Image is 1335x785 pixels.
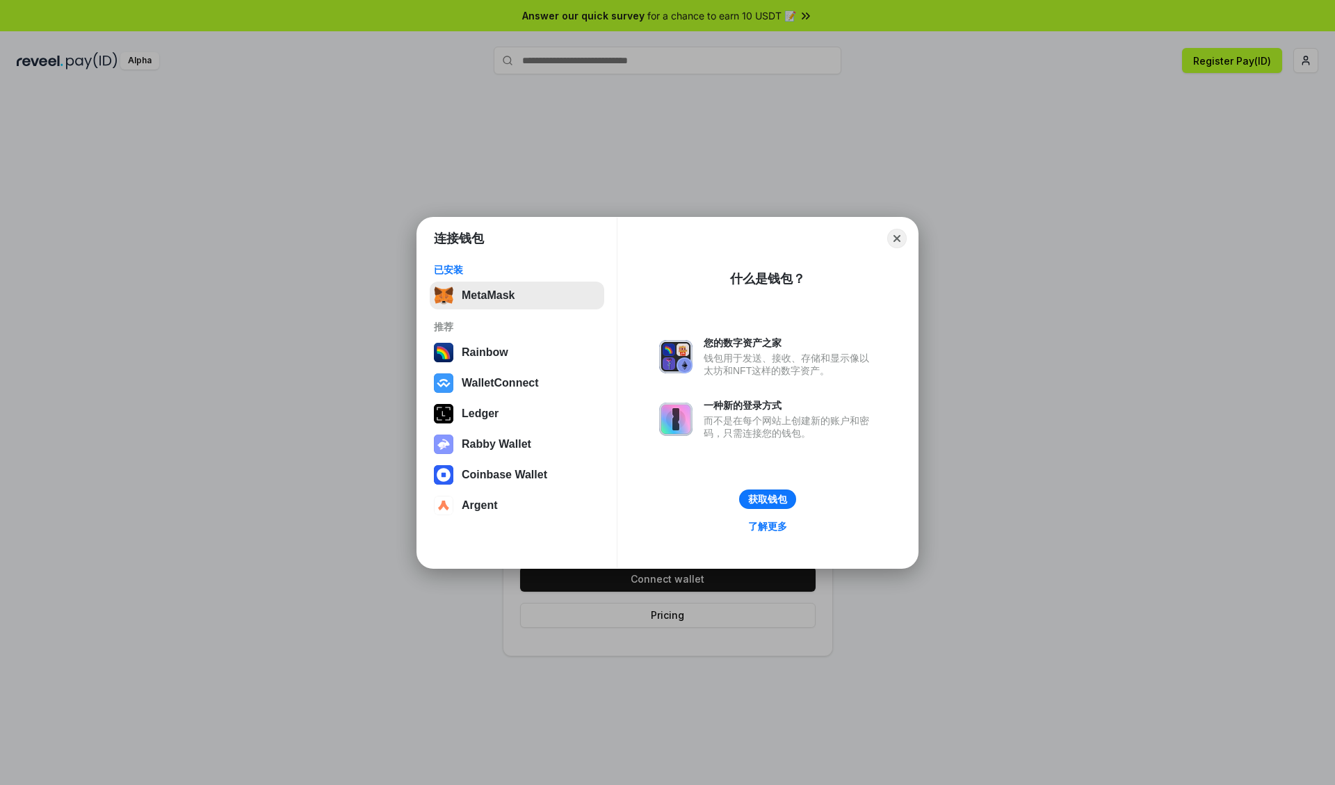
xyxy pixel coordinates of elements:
[462,499,498,512] div: Argent
[748,493,787,505] div: 获取钱包
[434,230,484,247] h1: 连接钱包
[659,340,693,373] img: svg+xml,%3Csvg%20xmlns%3D%22http%3A%2F%2Fwww.w3.org%2F2000%2Fsvg%22%20fill%3D%22none%22%20viewBox...
[434,373,453,393] img: svg+xml,%3Csvg%20width%3D%2228%22%20height%3D%2228%22%20viewBox%3D%220%200%2028%2028%22%20fill%3D...
[434,465,453,485] img: svg+xml,%3Csvg%20width%3D%2228%22%20height%3D%2228%22%20viewBox%3D%220%200%2028%2028%22%20fill%3D...
[462,469,547,481] div: Coinbase Wallet
[434,404,453,423] img: svg+xml,%3Csvg%20xmlns%3D%22http%3A%2F%2Fwww.w3.org%2F2000%2Fsvg%22%20width%3D%2228%22%20height%3...
[430,369,604,397] button: WalletConnect
[430,400,604,428] button: Ledger
[462,438,531,451] div: Rabby Wallet
[430,339,604,366] button: Rainbow
[434,496,453,515] img: svg+xml,%3Csvg%20width%3D%2228%22%20height%3D%2228%22%20viewBox%3D%220%200%2028%2028%22%20fill%3D...
[704,337,876,349] div: 您的数字资产之家
[704,352,876,377] div: 钱包用于发送、接收、存储和显示像以太坊和NFT这样的数字资产。
[704,399,876,412] div: 一种新的登录方式
[434,343,453,362] img: svg+xml,%3Csvg%20width%3D%22120%22%20height%3D%22120%22%20viewBox%3D%220%200%20120%20120%22%20fil...
[434,321,600,333] div: 推荐
[887,229,907,248] button: Close
[430,461,604,489] button: Coinbase Wallet
[739,489,796,509] button: 获取钱包
[430,430,604,458] button: Rabby Wallet
[462,346,508,359] div: Rainbow
[748,520,787,533] div: 了解更多
[730,270,805,287] div: 什么是钱包？
[434,286,453,305] img: svg+xml,%3Csvg%20fill%3D%22none%22%20height%3D%2233%22%20viewBox%3D%220%200%2035%2033%22%20width%...
[434,435,453,454] img: svg+xml,%3Csvg%20xmlns%3D%22http%3A%2F%2Fwww.w3.org%2F2000%2Fsvg%22%20fill%3D%22none%22%20viewBox...
[430,492,604,519] button: Argent
[704,414,876,439] div: 而不是在每个网站上创建新的账户和密码，只需连接您的钱包。
[430,282,604,309] button: MetaMask
[740,517,795,535] a: 了解更多
[462,407,499,420] div: Ledger
[462,289,515,302] div: MetaMask
[462,377,539,389] div: WalletConnect
[434,264,600,276] div: 已安装
[659,403,693,436] img: svg+xml,%3Csvg%20xmlns%3D%22http%3A%2F%2Fwww.w3.org%2F2000%2Fsvg%22%20fill%3D%22none%22%20viewBox...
